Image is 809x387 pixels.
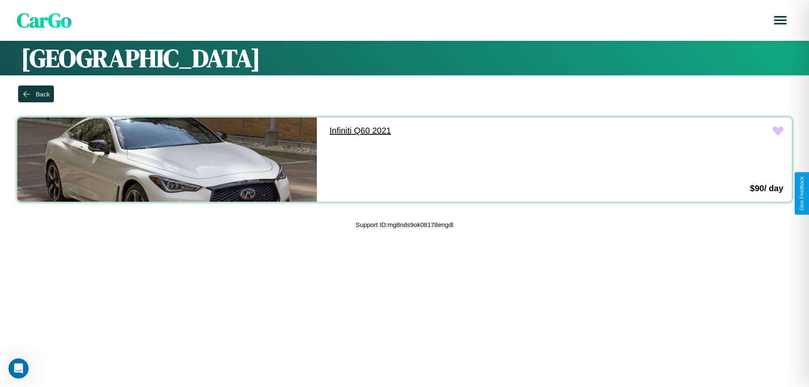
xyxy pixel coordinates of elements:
h3: $ 90 / day [750,184,783,193]
div: Back [36,91,50,98]
button: Back [18,85,54,102]
div: Give Feedback [799,176,805,211]
p: Support ID: mg8nds9ok08178engdl [356,219,453,230]
button: Open menu [769,8,792,32]
h1: [GEOGRAPHIC_DATA] [21,41,788,75]
span: CarGo [17,6,72,34]
iframe: Intercom live chat [8,358,29,379]
a: Infiniti Q60 2021 [321,117,621,144]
